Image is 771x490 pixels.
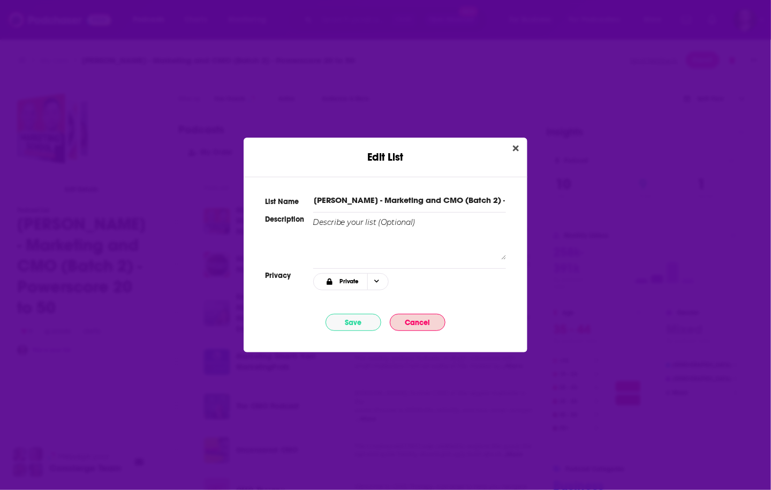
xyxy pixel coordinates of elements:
button: Choose Privacy [313,273,389,290]
h3: Privacy [265,268,300,290]
h3: List Name [265,194,300,206]
h3: Description [265,212,300,262]
h2: Choose Privacy [313,273,411,290]
div: Edit List [244,138,527,164]
input: My Custom List [313,194,506,206]
button: Close [509,142,523,155]
span: Private [339,278,359,284]
button: Cancel [390,314,445,331]
button: Save [326,314,381,331]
